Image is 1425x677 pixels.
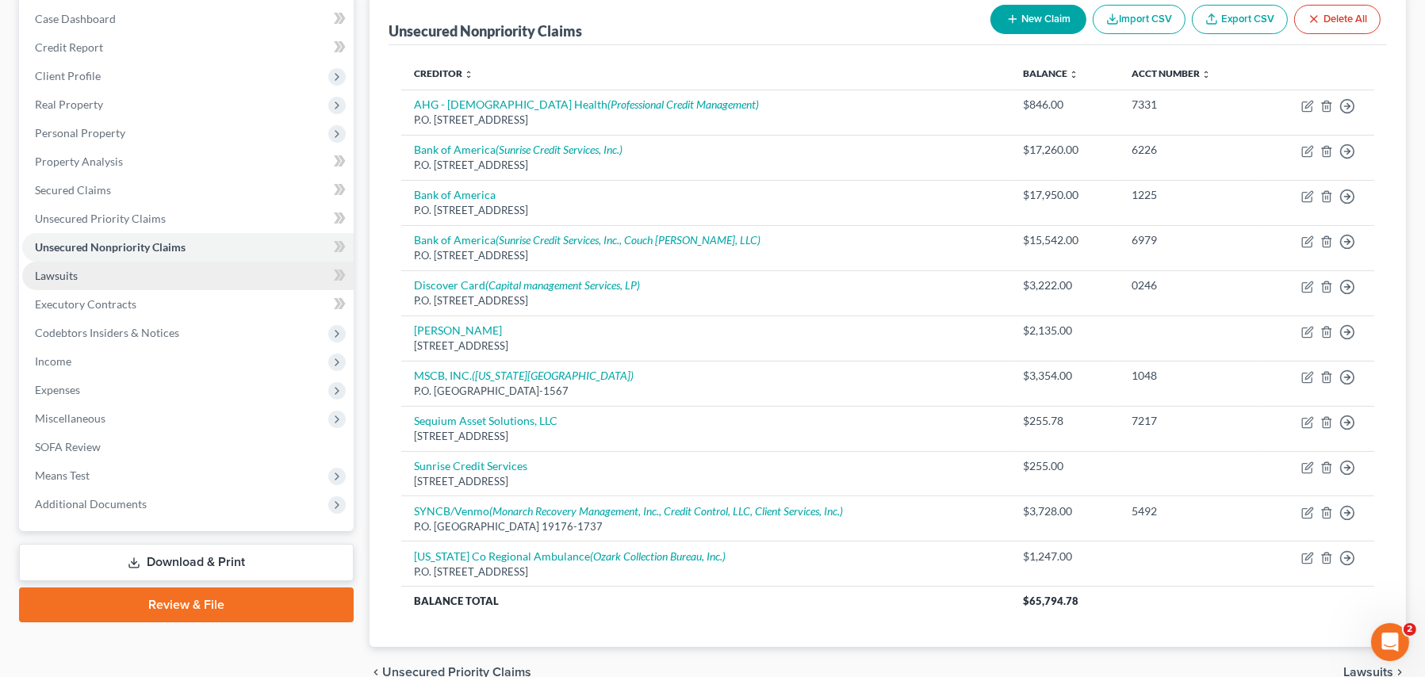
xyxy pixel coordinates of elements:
[607,98,759,111] i: (Professional Credit Management)
[414,158,998,173] div: P.O. [STREET_ADDRESS]
[1093,5,1186,34] button: Import CSV
[1132,413,1247,429] div: 7217
[35,469,90,482] span: Means Test
[1294,5,1381,34] button: Delete All
[990,5,1086,34] button: New Claim
[1132,277,1247,293] div: 0246
[35,326,179,339] span: Codebtors Insiders & Notices
[414,293,998,308] div: P.O. [STREET_ADDRESS]
[22,176,354,205] a: Secured Claims
[1023,142,1106,158] div: $17,260.00
[19,587,354,622] a: Review & File
[35,440,101,453] span: SOFA Review
[1023,97,1106,113] div: $846.00
[22,262,354,290] a: Lawsuits
[414,564,998,579] div: P.O. [STREET_ADDRESS]
[22,147,354,176] a: Property Analysis
[22,205,354,233] a: Unsecured Priority Claims
[464,70,473,79] i: unfold_more
[1132,67,1211,79] a: Acct Number unfold_more
[1132,503,1247,519] div: 5492
[414,459,527,472] a: Sunrise Credit Services
[414,474,998,489] div: [STREET_ADDRESS]
[414,429,998,444] div: [STREET_ADDRESS]
[1023,595,1078,607] span: $65,794.78
[414,519,998,534] div: P.O. [GEOGRAPHIC_DATA] 19176-1737
[35,383,80,396] span: Expenses
[1132,142,1247,158] div: 6226
[1023,277,1106,293] div: $3,222.00
[389,21,582,40] div: Unsecured Nonpriority Claims
[590,549,726,563] i: (Ozark Collection Bureau, Inc.)
[414,233,760,247] a: Bank of America(Sunrise Credit Services, Inc., Couch [PERSON_NAME], LLC)
[35,155,123,168] span: Property Analysis
[35,297,136,311] span: Executory Contracts
[1132,232,1247,248] div: 6979
[22,433,354,461] a: SOFA Review
[1132,368,1247,384] div: 1048
[414,113,998,128] div: P.O. [STREET_ADDRESS]
[1069,70,1078,79] i: unfold_more
[1371,623,1409,661] iframe: Intercom live chat
[1201,70,1211,79] i: unfold_more
[1023,458,1106,474] div: $255.00
[19,544,354,581] a: Download & Print
[35,354,71,368] span: Income
[1023,323,1106,338] div: $2,135.00
[1132,187,1247,203] div: 1225
[414,414,557,427] a: Sequium Asset Solutions, LLC
[35,126,125,140] span: Personal Property
[35,240,186,254] span: Unsecured Nonpriority Claims
[35,212,166,225] span: Unsecured Priority Claims
[414,323,502,337] a: [PERSON_NAME]
[496,233,760,247] i: (Sunrise Credit Services, Inc., Couch [PERSON_NAME], LLC)
[414,549,726,563] a: [US_STATE] Co Regional Ambulance(Ozark Collection Bureau, Inc.)
[414,67,473,79] a: Creditor unfold_more
[414,188,496,201] a: Bank of America
[35,411,105,425] span: Miscellaneous
[35,269,78,282] span: Lawsuits
[414,384,998,399] div: P.O. [GEOGRAPHIC_DATA]-1567
[22,5,354,33] a: Case Dashboard
[1132,97,1247,113] div: 7331
[414,369,634,382] a: MSCB, INC.([US_STATE][GEOGRAPHIC_DATA])
[1023,413,1106,429] div: $255.78
[35,69,101,82] span: Client Profile
[472,369,634,382] i: ([US_STATE][GEOGRAPHIC_DATA])
[1192,5,1288,34] a: Export CSV
[414,248,998,263] div: P.O. [STREET_ADDRESS]
[22,233,354,262] a: Unsecured Nonpriority Claims
[35,98,103,111] span: Real Property
[489,504,843,518] i: (Monarch Recovery Management, Inc., Credit Control, LLC, Client Services, Inc.)
[1023,232,1106,248] div: $15,542.00
[485,278,640,292] i: (Capital management Services, LP)
[1404,623,1416,636] span: 2
[1023,67,1078,79] a: Balance unfold_more
[35,183,111,197] span: Secured Claims
[496,143,622,156] i: (Sunrise Credit Services, Inc.)
[414,504,843,518] a: SYNCB/Venmo(Monarch Recovery Management, Inc., Credit Control, LLC, Client Services, Inc.)
[1023,368,1106,384] div: $3,354.00
[414,203,998,218] div: P.O. [STREET_ADDRESS]
[1023,187,1106,203] div: $17,950.00
[35,12,116,25] span: Case Dashboard
[414,98,759,111] a: AHG - [DEMOGRAPHIC_DATA] Health(Professional Credit Management)
[35,497,147,511] span: Additional Documents
[22,33,354,62] a: Credit Report
[1023,503,1106,519] div: $3,728.00
[414,143,622,156] a: Bank of America(Sunrise Credit Services, Inc.)
[414,338,998,354] div: [STREET_ADDRESS]
[1023,549,1106,564] div: $1,247.00
[414,278,640,292] a: Discover Card(Capital management Services, LP)
[401,587,1010,615] th: Balance Total
[35,40,103,54] span: Credit Report
[22,290,354,319] a: Executory Contracts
